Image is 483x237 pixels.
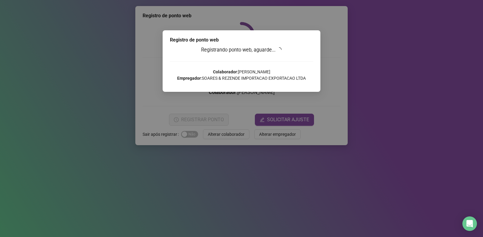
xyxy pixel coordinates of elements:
[177,76,201,81] strong: Empregador
[462,216,477,231] div: Open Intercom Messenger
[213,69,237,74] strong: Colaborador
[277,47,282,52] span: loading
[170,69,313,82] p: : [PERSON_NAME] : SOARES & REZENDE IMPORTACAO EXPORTACAO LTDA
[170,46,313,54] h3: Registrando ponto web, aguarde...
[170,36,313,44] div: Registro de ponto web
